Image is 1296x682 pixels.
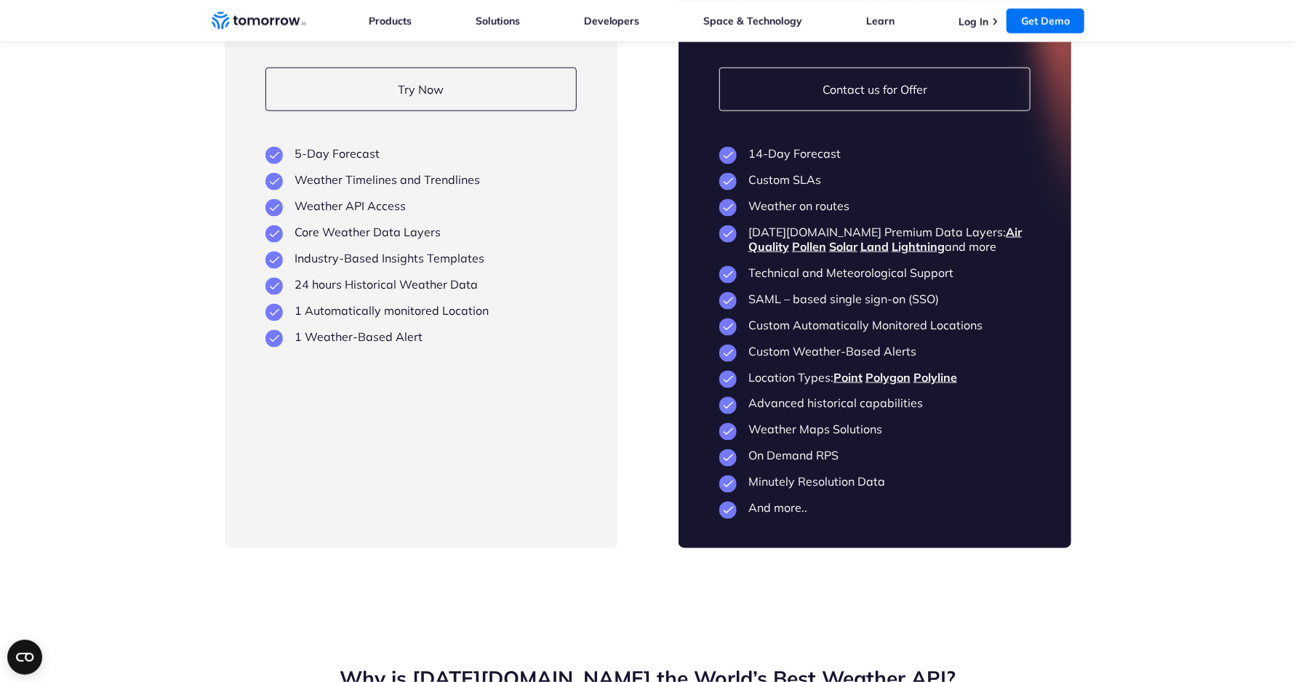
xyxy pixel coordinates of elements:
[265,146,577,161] li: 5-Day Forecast
[892,239,945,254] a: Lightning
[865,370,911,385] a: Polygon
[703,15,802,28] a: Space & Technology
[719,396,1031,411] li: Advanced historical capabilities
[719,475,1031,489] li: Minutely Resolution Data
[7,640,42,675] button: Open CMP widget
[719,225,1031,254] li: [DATE][DOMAIN_NAME] Premium Data Layers: and more
[476,15,520,28] a: Solutions
[719,265,1031,280] li: Technical and Meteorological Support
[913,370,957,385] a: Polyline
[792,239,826,254] a: Pollen
[719,318,1031,332] li: Custom Automatically Monitored Locations
[959,15,988,28] a: Log In
[719,68,1031,111] a: Contact us for Offer
[265,251,577,265] li: Industry-Based Insights Templates
[719,422,1031,437] li: Weather Maps Solutions
[719,146,1031,515] ul: plan features
[1007,9,1084,33] a: Get Demo
[265,68,577,111] a: Try Now
[719,501,1031,515] li: And more..
[265,329,577,344] li: 1 Weather-Based Alert
[748,225,1022,254] a: Air Quality
[584,15,640,28] a: Developers
[833,370,863,385] a: Point
[719,292,1031,306] li: SAML – based single sign-on (SSO)
[265,303,577,318] li: 1 Automatically monitored Location
[265,172,577,187] li: Weather Timelines and Trendlines
[265,277,577,292] li: 24 hours Historical Weather Data
[369,15,412,28] a: Products
[265,198,577,213] li: Weather API Access
[719,449,1031,463] li: On Demand RPS
[265,225,577,239] li: Core Weather Data Layers
[719,370,1031,385] li: Location Types:
[829,239,857,254] a: Solar
[860,239,889,254] a: Land
[866,15,895,28] a: Learn
[719,344,1031,358] li: Custom Weather-Based Alerts
[719,146,1031,161] li: 14-Day Forecast
[719,198,1031,213] li: Weather on routes
[212,10,306,32] a: Home link
[719,172,1031,187] li: Custom SLAs
[265,146,577,344] ul: plan features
